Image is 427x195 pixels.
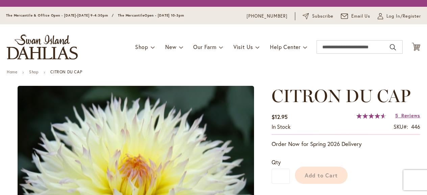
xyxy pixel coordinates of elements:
[7,69,17,74] a: Home
[394,123,408,130] strong: SKU
[7,34,78,59] a: store logo
[351,13,371,20] span: Email Us
[386,13,421,20] span: Log In/Register
[378,13,421,20] a: Log In/Register
[6,13,145,18] span: The Mercantile & Office Open - [DATE]-[DATE] 9-4:30pm / The Mercantile
[165,43,176,50] span: New
[145,13,184,18] span: Open - [DATE] 10-3pm
[193,43,216,50] span: Our Farm
[135,43,148,50] span: Shop
[272,85,411,106] span: CITRON DU CAP
[29,69,39,74] a: Shop
[411,123,420,131] div: 446
[395,112,398,119] span: 5
[272,140,420,148] p: Order Now for Spring 2026 Delivery
[395,112,420,119] a: 5 Reviews
[272,113,287,120] span: $12.95
[312,13,333,20] span: Subscribe
[270,43,301,50] span: Help Center
[247,13,287,20] a: [PHONE_NUMBER]
[272,159,281,166] span: Qty
[341,13,371,20] a: Email Us
[303,13,333,20] a: Subscribe
[272,123,291,130] span: In stock
[356,113,386,119] div: 92%
[401,112,420,119] span: Reviews
[233,43,253,50] span: Visit Us
[272,123,291,131] div: Availability
[50,69,82,74] strong: CITRON DU CAP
